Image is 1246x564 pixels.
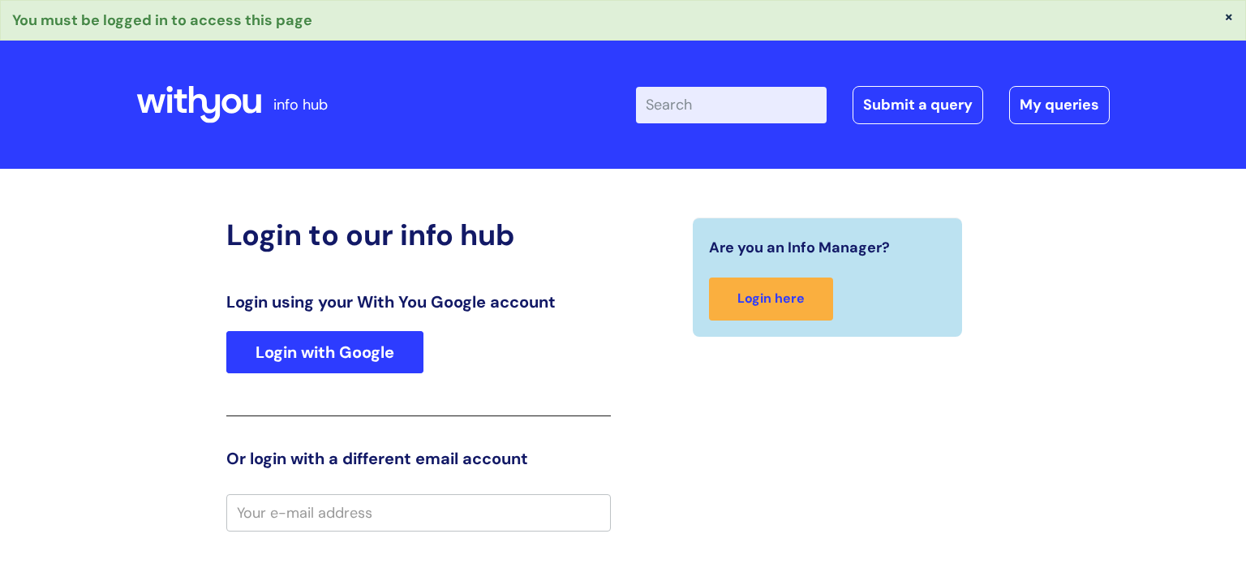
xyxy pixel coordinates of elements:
h2: Login to our info hub [226,217,611,252]
a: Login here [709,278,833,321]
h3: Or login with a different email account [226,449,611,468]
input: Your e-mail address [226,494,611,532]
p: info hub [273,92,328,118]
a: Login with Google [226,331,423,373]
a: Submit a query [853,86,983,123]
h3: Login using your With You Google account [226,292,611,312]
button: × [1224,9,1234,24]
input: Search [636,87,827,123]
span: Are you an Info Manager? [709,235,890,260]
a: My queries [1009,86,1110,123]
